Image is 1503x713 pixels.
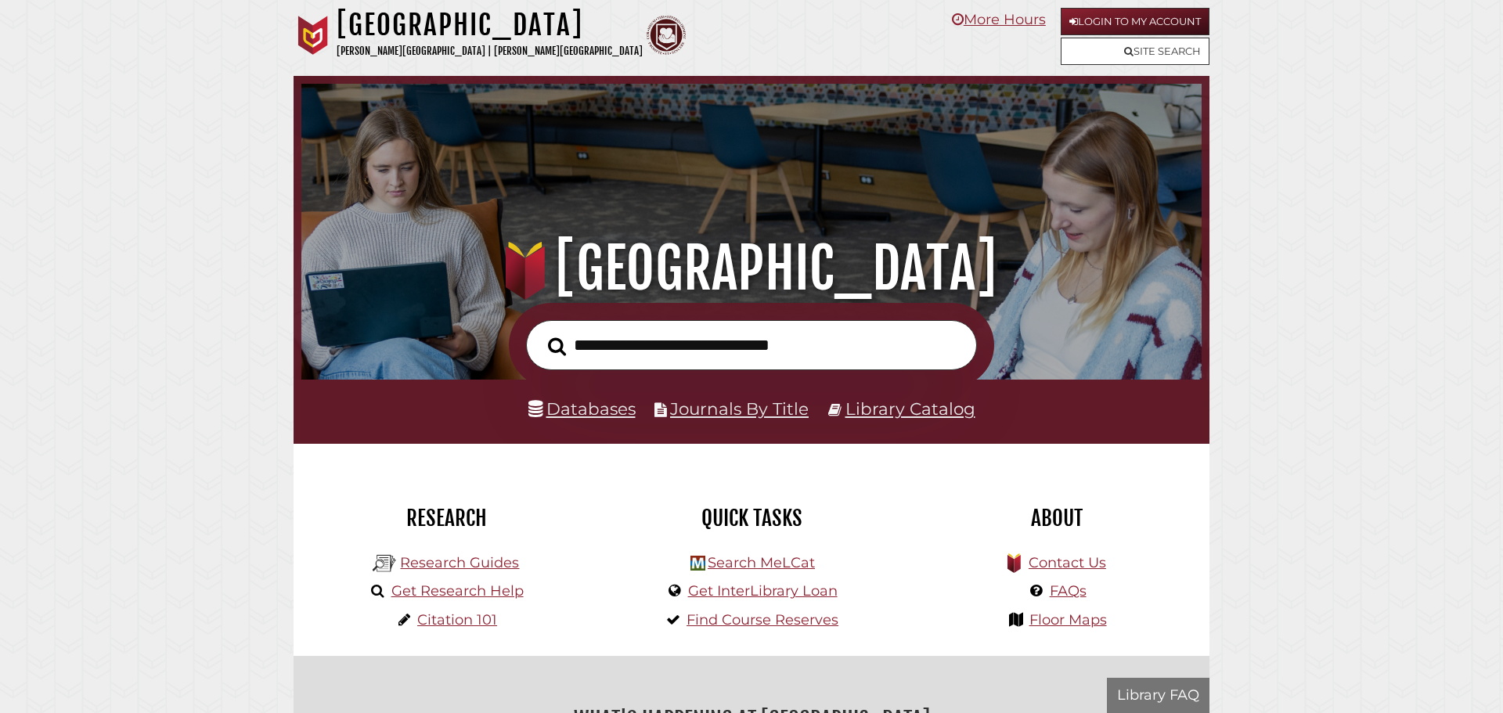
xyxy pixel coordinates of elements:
[540,333,574,361] button: Search
[373,552,396,575] img: Hekman Library Logo
[952,11,1046,28] a: More Hours
[417,611,497,628] a: Citation 101
[294,16,333,55] img: Calvin University
[690,556,705,571] img: Hekman Library Logo
[1029,611,1107,628] a: Floor Maps
[647,16,686,55] img: Calvin Theological Seminary
[670,398,809,419] a: Journals By Title
[687,611,838,628] a: Find Course Reserves
[337,8,643,42] h1: [GEOGRAPHIC_DATA]
[391,582,524,600] a: Get Research Help
[611,505,892,531] h2: Quick Tasks
[337,42,643,60] p: [PERSON_NAME][GEOGRAPHIC_DATA] | [PERSON_NAME][GEOGRAPHIC_DATA]
[548,337,566,356] i: Search
[305,505,587,531] h2: Research
[1061,8,1209,35] a: Login to My Account
[708,554,815,571] a: Search MeLCat
[688,582,838,600] a: Get InterLibrary Loan
[400,554,519,571] a: Research Guides
[1061,38,1209,65] a: Site Search
[528,398,636,419] a: Databases
[324,234,1179,303] h1: [GEOGRAPHIC_DATA]
[1029,554,1106,571] a: Contact Us
[916,505,1198,531] h2: About
[1050,582,1087,600] a: FAQs
[845,398,975,419] a: Library Catalog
